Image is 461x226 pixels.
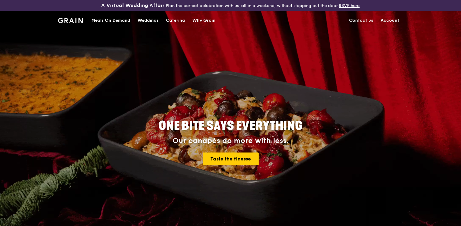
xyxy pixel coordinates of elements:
img: Grain [58,18,83,23]
a: Account [377,11,403,30]
div: Why Grain [192,11,216,30]
h3: A Virtual Wedding Affair [101,2,164,9]
div: Our canapés do more with less. [120,137,341,145]
div: Plan the perfect celebration with us, all in a weekend, without stepping out the door. [77,2,384,9]
a: Why Grain [189,11,219,30]
span: ONE BITE SAYS EVERYTHING [159,119,302,133]
a: RSVP here [339,3,360,8]
a: Contact us [345,11,377,30]
a: GrainGrain [58,11,83,29]
div: Catering [166,11,185,30]
div: Weddings [138,11,159,30]
a: Weddings [134,11,162,30]
div: Meals On Demand [91,11,130,30]
a: Catering [162,11,189,30]
a: Taste the finesse [203,153,259,165]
